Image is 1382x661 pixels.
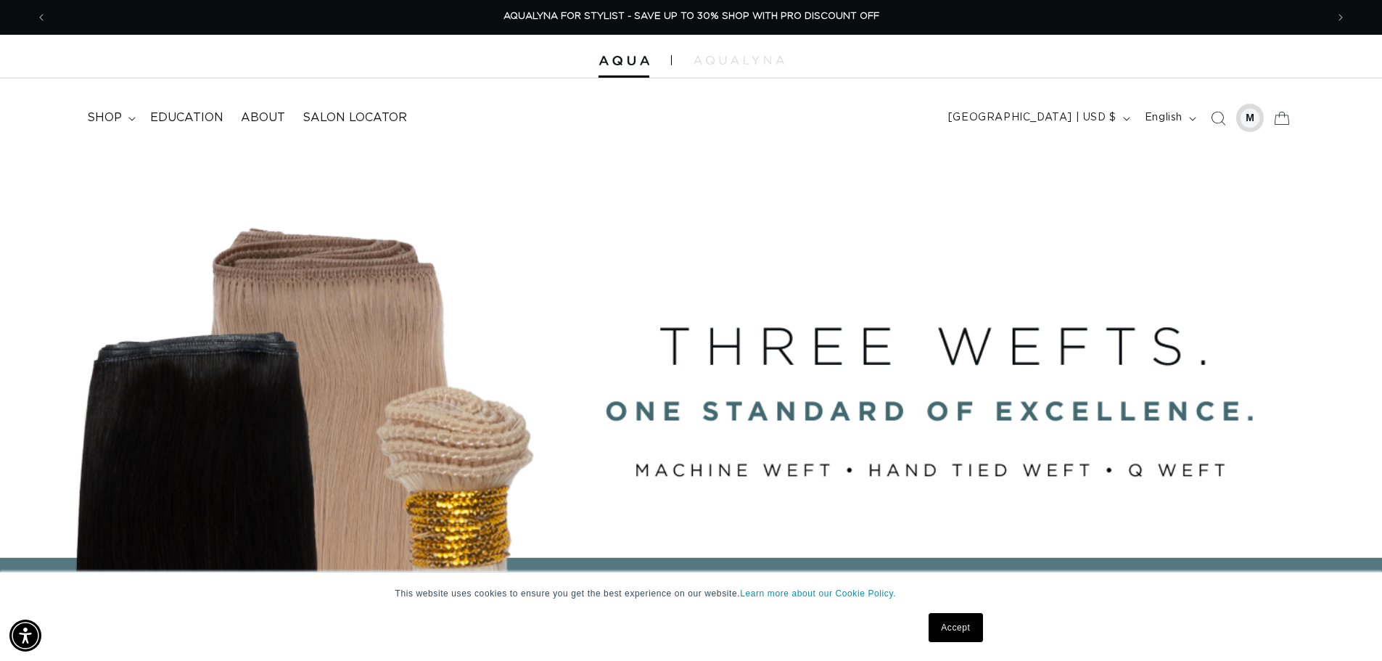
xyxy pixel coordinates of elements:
a: Learn more about our Cookie Policy. [740,588,896,599]
span: English [1145,110,1182,126]
a: Salon Locator [294,102,416,134]
img: Aqua Hair Extensions [599,56,649,66]
span: About [241,110,285,126]
span: AQUALYNA FOR STYLIST - SAVE UP TO 30% SHOP WITH PRO DISCOUNT OFF [503,12,879,21]
iframe: Chat Widget [1309,591,1382,661]
summary: shop [78,102,141,134]
span: Salon Locator [303,110,407,126]
button: Previous announcement [25,4,57,31]
button: English [1136,104,1202,132]
span: Education [150,110,223,126]
button: Next announcement [1325,4,1357,31]
p: This website uses cookies to ensure you get the best experience on our website. [395,587,987,600]
div: Accessibility Menu [9,620,41,652]
span: shop [87,110,122,126]
a: Accept [929,613,982,642]
summary: Search [1202,102,1234,134]
img: aqualyna.com [694,56,784,65]
a: About [232,102,294,134]
span: [GEOGRAPHIC_DATA] | USD $ [948,110,1116,126]
a: Education [141,102,232,134]
button: [GEOGRAPHIC_DATA] | USD $ [939,104,1136,132]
